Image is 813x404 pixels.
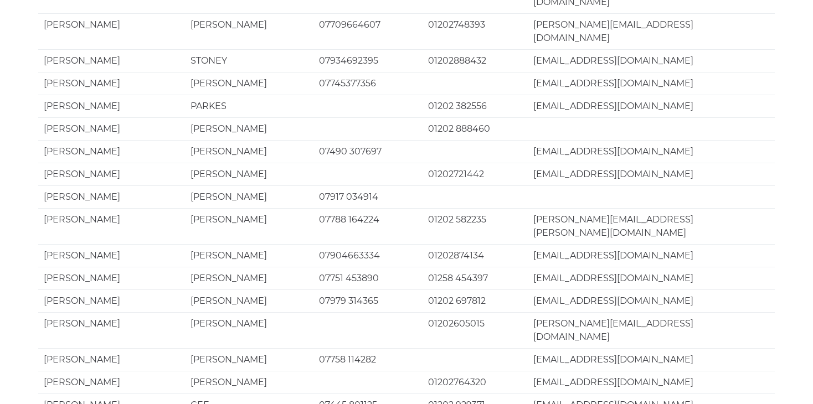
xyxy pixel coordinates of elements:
[423,49,528,72] td: 01202888432
[313,348,422,371] td: 07758 114282
[423,117,528,140] td: 01202 888460
[313,13,422,49] td: 07709664607
[185,371,313,393] td: [PERSON_NAME]
[313,49,422,72] td: 07934692395
[185,185,313,208] td: [PERSON_NAME]
[528,371,775,393] td: [EMAIL_ADDRESS][DOMAIN_NAME]
[38,348,185,371] td: [PERSON_NAME]
[185,72,313,95] td: [PERSON_NAME]
[528,140,775,163] td: [EMAIL_ADDRESS][DOMAIN_NAME]
[313,185,422,208] td: 07917 034914
[38,208,185,244] td: [PERSON_NAME]
[185,289,313,312] td: [PERSON_NAME]
[528,49,775,72] td: [EMAIL_ADDRESS][DOMAIN_NAME]
[38,117,185,140] td: [PERSON_NAME]
[38,289,185,312] td: [PERSON_NAME]
[423,244,528,267] td: 01202874134
[185,140,313,163] td: [PERSON_NAME]
[185,163,313,185] td: [PERSON_NAME]
[313,244,422,267] td: 07904663334
[423,208,528,244] td: 01202 582235
[38,72,185,95] td: [PERSON_NAME]
[185,348,313,371] td: [PERSON_NAME]
[313,289,422,312] td: 07979 314365
[528,244,775,267] td: [EMAIL_ADDRESS][DOMAIN_NAME]
[185,244,313,267] td: [PERSON_NAME]
[528,208,775,244] td: [PERSON_NAME][EMAIL_ADDRESS][PERSON_NAME][DOMAIN_NAME]
[423,95,528,117] td: 01202 382556
[423,371,528,393] td: 01202764320
[38,163,185,185] td: [PERSON_NAME]
[313,208,422,244] td: 07788 164224
[423,163,528,185] td: 01202721442
[528,95,775,117] td: [EMAIL_ADDRESS][DOMAIN_NAME]
[423,289,528,312] td: 01202 697812
[38,185,185,208] td: [PERSON_NAME]
[313,72,422,95] td: 07745377356
[528,289,775,312] td: [EMAIL_ADDRESS][DOMAIN_NAME]
[38,371,185,393] td: [PERSON_NAME]
[38,49,185,72] td: [PERSON_NAME]
[38,312,185,348] td: [PERSON_NAME]
[528,348,775,371] td: [EMAIL_ADDRESS][DOMAIN_NAME]
[185,208,313,244] td: [PERSON_NAME]
[423,267,528,289] td: 01258 454397
[528,13,775,49] td: [PERSON_NAME][EMAIL_ADDRESS][DOMAIN_NAME]
[185,117,313,140] td: [PERSON_NAME]
[528,267,775,289] td: [EMAIL_ADDRESS][DOMAIN_NAME]
[185,95,313,117] td: PARKES
[185,267,313,289] td: [PERSON_NAME]
[528,312,775,348] td: [PERSON_NAME][EMAIL_ADDRESS][DOMAIN_NAME]
[38,140,185,163] td: [PERSON_NAME]
[313,140,422,163] td: 07490 307697
[38,267,185,289] td: [PERSON_NAME]
[528,163,775,185] td: [EMAIL_ADDRESS][DOMAIN_NAME]
[38,13,185,49] td: [PERSON_NAME]
[313,267,422,289] td: 07751 453890
[423,312,528,348] td: 01202605015
[38,95,185,117] td: [PERSON_NAME]
[185,312,313,348] td: [PERSON_NAME]
[38,244,185,267] td: [PERSON_NAME]
[528,72,775,95] td: [EMAIL_ADDRESS][DOMAIN_NAME]
[423,13,528,49] td: 01202748393
[185,13,313,49] td: [PERSON_NAME]
[185,49,313,72] td: STONEY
